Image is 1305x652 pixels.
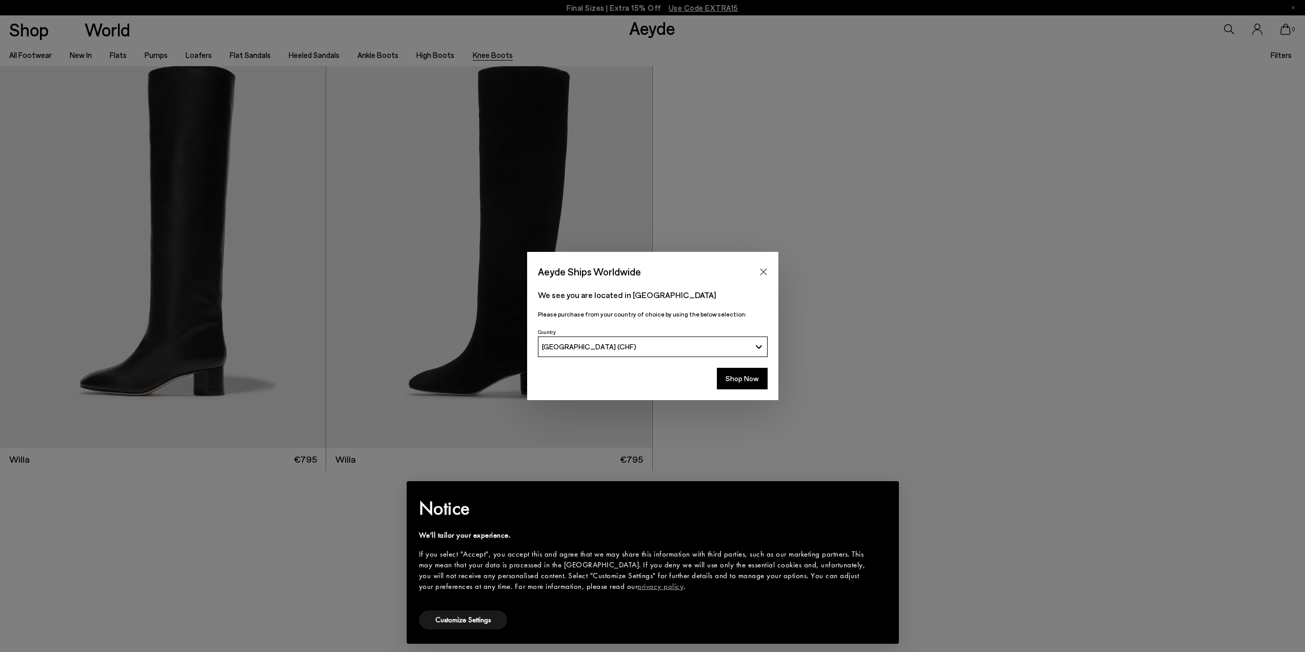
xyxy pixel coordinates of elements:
p: Please purchase from your country of choice by using the below selection: [538,309,768,319]
button: Shop Now [717,368,768,389]
button: Customize Settings [419,610,507,629]
div: We'll tailor your experience. [419,530,870,541]
span: [GEOGRAPHIC_DATA] (CHF) [542,342,636,351]
div: If you select "Accept", you accept this and agree that we may share this information with third p... [419,549,870,592]
span: × [879,488,886,504]
h2: Notice [419,495,870,522]
span: Aeyde Ships Worldwide [538,263,641,281]
span: Country [538,329,556,335]
button: Close this notice [870,484,895,509]
button: Close [756,264,771,280]
p: We see you are located in [GEOGRAPHIC_DATA] [538,289,768,301]
a: privacy policy [637,581,684,591]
